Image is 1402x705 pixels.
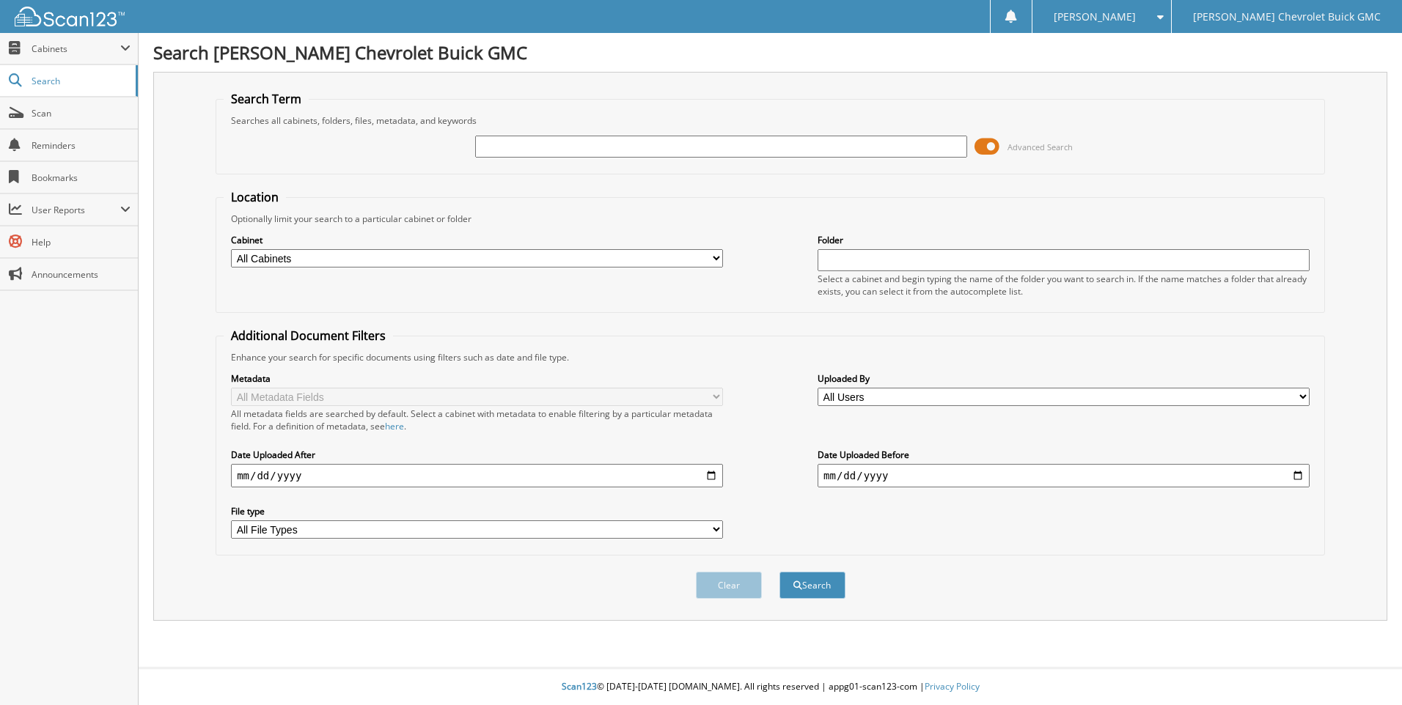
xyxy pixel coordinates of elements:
[32,107,131,119] span: Scan
[32,139,131,152] span: Reminders
[1193,12,1381,21] span: [PERSON_NAME] Chevrolet Buick GMC
[818,234,1310,246] label: Folder
[224,351,1317,363] div: Enhance your search for specific documents using filters such as date and file type.
[818,372,1310,385] label: Uploaded By
[32,236,131,248] span: Help
[231,234,723,246] label: Cabinet
[224,328,393,344] legend: Additional Document Filters
[1054,12,1136,21] span: [PERSON_NAME]
[818,464,1310,487] input: end
[925,680,980,693] a: Privacy Policy
[562,680,597,693] span: Scan123
[224,189,286,205] legend: Location
[153,40,1387,64] h1: Search [PERSON_NAME] Chevrolet Buick GMC
[32,204,120,216] span: User Reports
[231,407,723,432] div: All metadata fields are searched by default. Select a cabinet with metadata to enable filtering b...
[231,372,723,385] label: Metadata
[32,171,131,184] span: Bookmarks
[818,273,1310,298] div: Select a cabinet and begin typing the name of the folder you want to search in. If the name match...
[32,268,131,281] span: Announcements
[15,7,125,26] img: scan123-logo-white.svg
[818,449,1310,461] label: Date Uploaded Before
[224,114,1317,127] div: Searches all cabinets, folders, files, metadata, and keywords
[231,464,723,487] input: start
[231,449,723,461] label: Date Uploaded After
[32,75,128,87] span: Search
[1008,141,1073,152] span: Advanced Search
[224,213,1317,225] div: Optionally limit your search to a particular cabinet or folder
[32,43,120,55] span: Cabinets
[139,669,1402,705] div: © [DATE]-[DATE] [DOMAIN_NAME]. All rights reserved | appg01-scan123-com |
[779,572,845,599] button: Search
[385,420,404,432] a: here
[224,91,309,107] legend: Search Term
[696,572,762,599] button: Clear
[231,505,723,517] label: File type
